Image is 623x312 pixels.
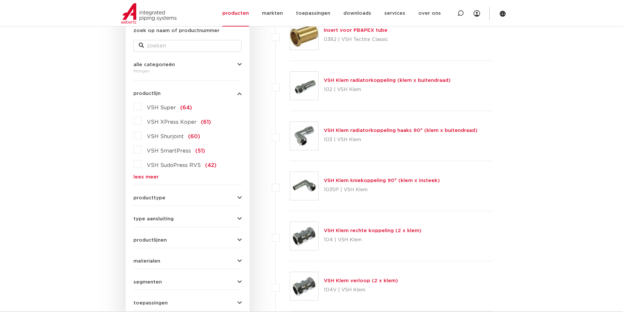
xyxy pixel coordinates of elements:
[133,259,160,264] span: materialen
[133,195,242,200] button: producttype
[195,148,205,154] span: (51)
[147,134,184,139] span: VSH Shurjoint
[133,174,242,179] a: lees meer
[147,163,201,168] span: VSH SudoPress RVS
[324,84,451,95] p: 102 | VSH Klem
[133,216,174,221] span: type aansluiting
[324,34,388,45] p: 0382 | VSH Tectite Classic
[133,301,168,305] span: toepassingen
[324,78,451,83] a: VSH Klem radiatorkoppeling (klem x buitendraad)
[324,135,477,145] p: 103 | VSH Klem
[324,235,422,245] p: 104 | VSH Klem
[324,228,422,233] a: VSH Klem rechte koppeling (2 x klem)
[133,91,242,96] button: productlijn
[147,119,197,125] span: VSH XPress Koper
[133,238,242,243] button: productlijnen
[133,91,161,96] span: productlijn
[290,72,318,100] img: Thumbnail for VSH Klem radiatorkoppeling (klem x buitendraad)
[290,22,318,50] img: Thumbnail for Insert voor PB&PEX tube
[290,222,318,250] img: Thumbnail for VSH Klem rechte koppeling (2 x klem)
[133,280,162,284] span: segmenten
[290,122,318,150] img: Thumbnail for VSH Klem radiatorkoppeling haaks 90° (klem x buitendraad)
[133,67,242,75] div: fittingen
[133,301,242,305] button: toepassingen
[290,272,318,300] img: Thumbnail for VSH Klem verloop (2 x klem)
[133,62,175,67] span: alle categorieën
[147,105,176,110] span: VSH Super
[201,119,211,125] span: (61)
[324,28,388,33] a: Insert voor PB&PEX tube
[188,134,200,139] span: (60)
[324,185,440,195] p: 103SP | VSH Klem
[133,27,219,35] label: zoek op naam of productnummer
[133,280,242,284] button: segmenten
[133,40,242,52] input: zoeken
[180,105,192,110] span: (64)
[133,259,242,264] button: materialen
[324,178,440,183] a: VSH Klem kniekoppeling 90° (klem x insteek)
[133,238,167,243] span: productlijnen
[324,285,398,295] p: 104V | VSH Klem
[133,216,242,221] button: type aansluiting
[133,195,165,200] span: producttype
[324,278,398,283] a: VSH Klem verloop (2 x klem)
[147,148,191,154] span: VSH SmartPress
[290,172,318,200] img: Thumbnail for VSH Klem kniekoppeling 90° (klem x insteek)
[205,163,216,168] span: (42)
[324,128,477,133] a: VSH Klem radiatorkoppeling haaks 90° (klem x buitendraad)
[133,62,242,67] button: alle categorieën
